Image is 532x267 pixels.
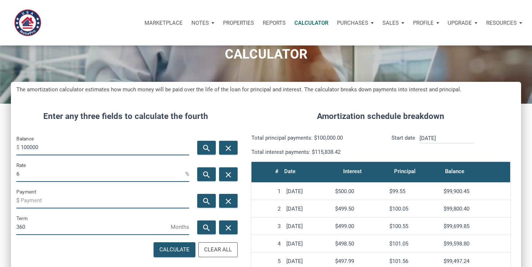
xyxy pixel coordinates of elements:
[224,170,233,179] i: close
[263,20,286,26] p: Reports
[16,214,28,223] label: Term
[444,258,507,264] div: $99,497.24
[202,223,211,232] i: search
[191,20,209,26] p: Notes
[335,223,384,230] div: $499.00
[219,220,238,234] button: close
[197,167,216,181] button: search
[394,166,416,176] div: Principal
[21,139,189,155] input: Balance
[254,188,281,195] div: 1
[378,12,409,34] button: Sales
[16,166,185,182] input: Rate
[254,258,281,264] div: 5
[154,242,195,257] button: Calculate
[482,12,527,34] button: Resources
[413,20,434,26] p: Profile
[144,20,183,26] p: Marketplace
[444,223,507,230] div: $99,699.85
[16,110,235,123] h4: Enter any three fields to calculate the fourth
[286,258,329,264] div: [DATE]
[444,188,507,195] div: $99,900.45
[258,12,290,34] button: Reports
[140,12,187,34] button: Marketplace
[335,206,384,212] div: $499.50
[486,20,517,26] p: Resources
[389,188,438,195] div: $99.55
[159,246,190,254] div: Calculate
[16,195,21,206] span: $
[286,206,329,212] div: [DATE]
[382,20,399,26] p: Sales
[409,12,444,34] button: Profile
[286,188,329,195] div: [DATE]
[16,134,34,143] label: Balance
[290,12,333,34] a: Calculator
[185,168,189,180] span: %
[198,242,238,257] button: Clear All
[202,170,211,179] i: search
[443,12,482,34] button: Upgrade
[284,166,295,176] div: Date
[202,196,211,206] i: search
[224,196,233,206] i: close
[187,12,219,34] button: Notes
[202,143,211,152] i: search
[11,6,44,39] img: NoteUnlimited
[335,240,384,247] div: $498.50
[337,20,368,26] p: Purchases
[444,240,507,247] div: $99,598.80
[251,133,376,142] p: Total principal payments: $100,000.00
[343,166,362,176] div: Interest
[254,223,281,230] div: 3
[251,148,376,156] p: Total interest payments: $115,838.42
[246,110,516,123] h4: Amortization schedule breakdown
[224,143,233,152] i: close
[335,188,384,195] div: $500.00
[448,20,472,26] p: Upgrade
[204,246,232,254] div: Clear All
[171,221,189,233] span: Months
[444,206,507,212] div: $99,800.40
[16,85,516,94] h5: The amortization calculator estimates how much money will be paid over the life of the loan for p...
[389,223,438,230] div: $100.55
[16,187,36,196] label: Payment
[286,223,329,230] div: [DATE]
[219,167,238,181] button: close
[333,12,378,34] button: Purchases
[254,240,281,247] div: 4
[21,192,189,208] input: Payment
[224,223,233,232] i: close
[219,141,238,155] button: close
[219,12,258,34] a: Properties
[389,258,438,264] div: $101.56
[445,166,464,176] div: Balance
[5,47,527,62] h1: CALCULATOR
[219,194,238,208] button: close
[223,20,254,26] p: Properties
[294,20,328,26] p: Calculator
[389,240,438,247] div: $101.05
[335,258,384,264] div: $497.99
[16,161,26,170] label: Rate
[197,220,216,234] button: search
[197,194,216,208] button: search
[286,240,329,247] div: [DATE]
[392,133,415,156] p: Start date
[275,166,278,176] div: #
[389,206,438,212] div: $100.05
[197,141,216,155] button: search
[254,206,281,212] div: 2
[16,219,171,235] input: Term
[16,142,21,153] span: $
